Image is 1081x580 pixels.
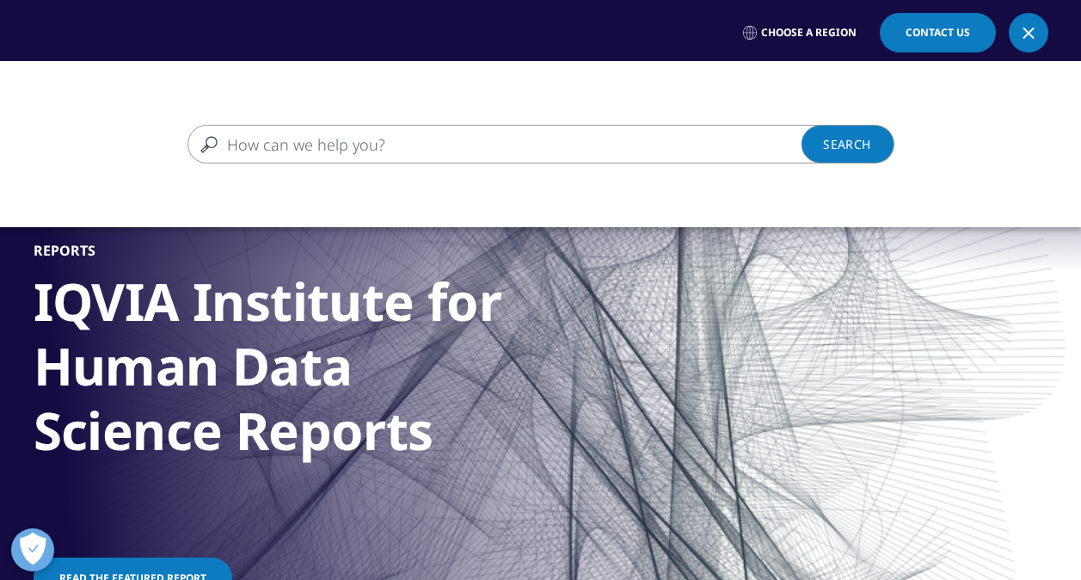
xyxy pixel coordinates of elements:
nav: Primary [178,60,1048,141]
a: Search [802,125,894,164]
span: Choose a Region [761,26,857,40]
input: Search [187,125,845,164]
a: Contact Us [880,13,996,52]
span: Contact Us [906,28,970,38]
button: 優先設定センターを開く [11,528,54,571]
